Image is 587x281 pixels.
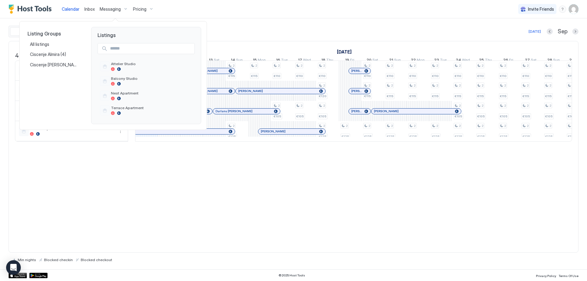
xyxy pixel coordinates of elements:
span: Terrace Apartment [111,105,192,110]
span: Ciscenje Almira [30,52,61,57]
div: Open Intercom Messenger [6,260,21,275]
span: (4) [61,52,66,57]
input: Input Field [108,43,194,54]
span: Nest Apartment [111,91,192,95]
span: All listings [30,42,50,47]
span: Listing Groups [28,31,81,37]
span: Balcony Studio [111,76,192,81]
span: Ciscenje [PERSON_NAME] [30,62,79,68]
span: Listings [91,27,201,38]
span: Attelier Studio [111,61,192,66]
